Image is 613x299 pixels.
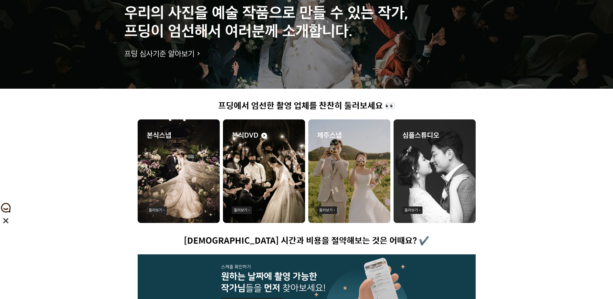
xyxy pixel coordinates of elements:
[83,205,124,221] a: 설정
[20,215,24,220] span: 홈
[59,215,67,220] span: 대화
[100,215,108,220] span: 설정
[138,236,476,246] h1: [DEMOGRAPHIC_DATA] 시간과 비용을 절약해보는 것은 어때요? ✔️
[138,101,476,111] h1: 프딩에서 엄선한 촬영 업체를 찬찬히 둘러보세요 👀
[43,205,83,221] a: 대화
[2,205,43,221] a: 홈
